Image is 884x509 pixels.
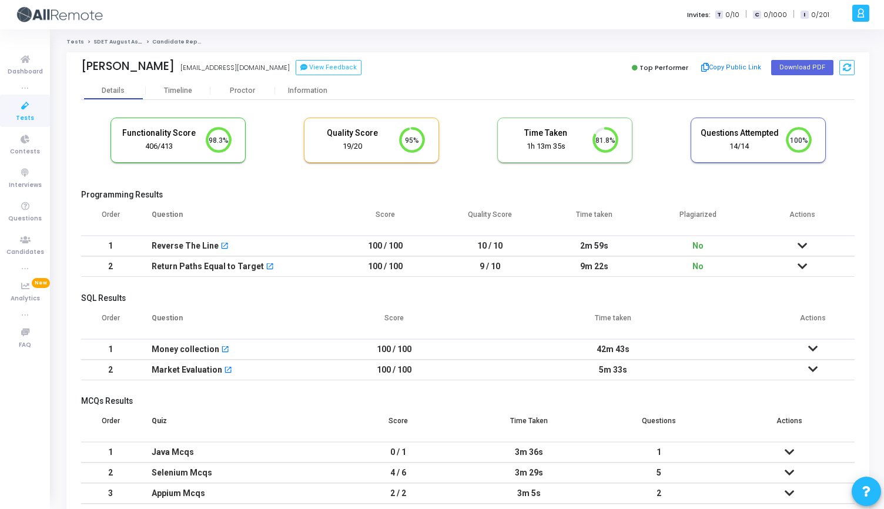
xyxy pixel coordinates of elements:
[333,409,464,442] th: Score
[507,128,585,138] h5: Time Taken
[771,60,833,75] button: Download PDF
[221,346,229,354] mat-icon: open_in_new
[16,113,34,123] span: Tests
[764,10,787,20] span: 0/1000
[333,256,437,277] td: 100 / 100
[464,409,594,442] th: Time Taken
[6,247,44,257] span: Candidates
[32,278,50,288] span: New
[811,10,829,20] span: 0/201
[724,409,855,442] th: Actions
[210,86,275,95] div: Proctor
[542,203,646,236] th: Time taken
[771,306,855,339] th: Actions
[333,463,464,483] td: 4 / 6
[81,236,140,256] td: 1
[646,203,750,236] th: Plagiarized
[8,67,43,77] span: Dashboard
[751,203,855,236] th: Actions
[594,483,725,504] td: 2
[594,442,725,463] td: 1
[437,203,541,236] th: Quality Score
[725,10,739,20] span: 0/10
[93,38,168,45] a: SDET August Assessment
[333,360,456,380] td: 100 / 100
[333,306,456,339] th: Score
[180,63,290,73] div: [EMAIL_ADDRESS][DOMAIN_NAME]
[507,141,585,152] div: 1h 13m 35s
[81,396,855,406] h5: MCQs Results
[542,256,646,277] td: 9m 22s
[692,241,704,250] span: No
[81,463,140,483] td: 2
[152,360,222,380] div: Market Evaluation
[140,306,333,339] th: Question
[700,128,779,138] h5: Questions Attempted
[333,442,464,463] td: 0 / 1
[152,236,219,256] div: Reverse The Line
[333,483,464,504] td: 2 / 2
[10,147,40,157] span: Contests
[15,3,103,26] img: logo
[140,409,333,442] th: Quiz
[639,63,688,72] span: Top Performer
[152,484,322,503] div: Appium Mcqs
[81,339,140,360] td: 1
[81,190,855,200] h5: Programming Results
[687,10,711,20] label: Invites:
[81,203,140,236] th: Order
[476,484,582,503] div: 3m 5s
[81,306,140,339] th: Order
[594,463,725,483] td: 5
[8,214,42,224] span: Questions
[81,409,140,442] th: Order
[313,141,392,152] div: 19/20
[152,443,322,462] div: Java Mcqs
[296,60,361,75] button: View Feedback
[152,38,206,45] span: Candidate Report
[152,257,264,276] div: Return Paths Equal to Target
[698,59,765,76] button: Copy Public Link
[437,256,541,277] td: 9 / 10
[456,339,771,360] td: 42m 43s
[152,340,219,359] div: Money collection
[220,243,229,251] mat-icon: open_in_new
[81,59,175,73] div: [PERSON_NAME]
[66,38,84,45] a: Tests
[120,128,199,138] h5: Functionality Score
[9,180,42,190] span: Interviews
[81,293,855,303] h5: SQL Results
[266,263,274,272] mat-icon: open_in_new
[120,141,199,152] div: 406/413
[456,306,771,339] th: Time taken
[594,409,725,442] th: Questions
[333,203,437,236] th: Score
[801,11,808,19] span: I
[715,11,723,19] span: T
[333,339,456,360] td: 100 / 100
[66,38,869,46] nav: breadcrumb
[19,340,31,350] span: FAQ
[164,86,192,95] div: Timeline
[81,483,140,504] td: 3
[753,11,761,19] span: C
[152,463,322,483] div: Selenium Mcqs
[745,8,747,21] span: |
[102,86,125,95] div: Details
[11,294,40,304] span: Analytics
[140,203,333,236] th: Question
[81,442,140,463] td: 1
[313,128,392,138] h5: Quality Score
[81,256,140,277] td: 2
[700,141,779,152] div: 14/14
[275,86,340,95] div: Information
[476,463,582,483] div: 3m 29s
[333,236,437,256] td: 100 / 100
[542,236,646,256] td: 2m 59s
[476,443,582,462] div: 3m 36s
[437,236,541,256] td: 10 / 10
[81,360,140,380] td: 2
[692,262,704,271] span: No
[793,8,795,21] span: |
[224,367,232,375] mat-icon: open_in_new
